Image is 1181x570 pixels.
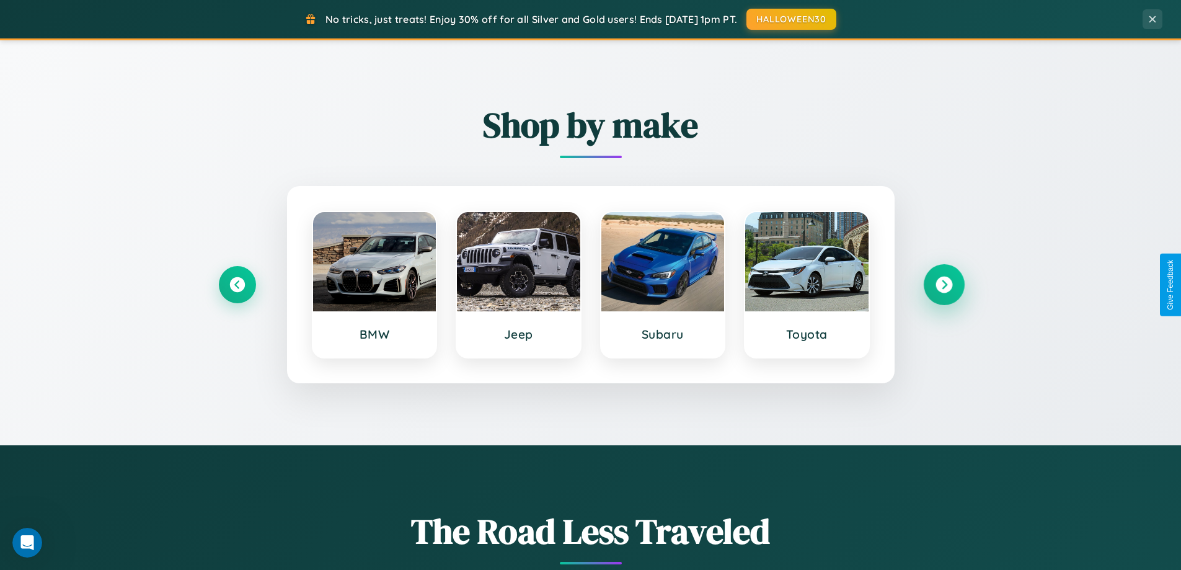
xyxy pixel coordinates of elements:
iframe: Intercom live chat [12,528,42,558]
h3: Toyota [758,327,856,342]
h1: The Road Less Traveled [219,507,963,555]
button: HALLOWEEN30 [746,9,836,30]
h3: Jeep [469,327,568,342]
h2: Shop by make [219,101,963,149]
div: Give Feedback [1166,260,1175,310]
span: No tricks, just treats! Enjoy 30% off for all Silver and Gold users! Ends [DATE] 1pm PT. [325,13,737,25]
h3: Subaru [614,327,712,342]
h3: BMW [325,327,424,342]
